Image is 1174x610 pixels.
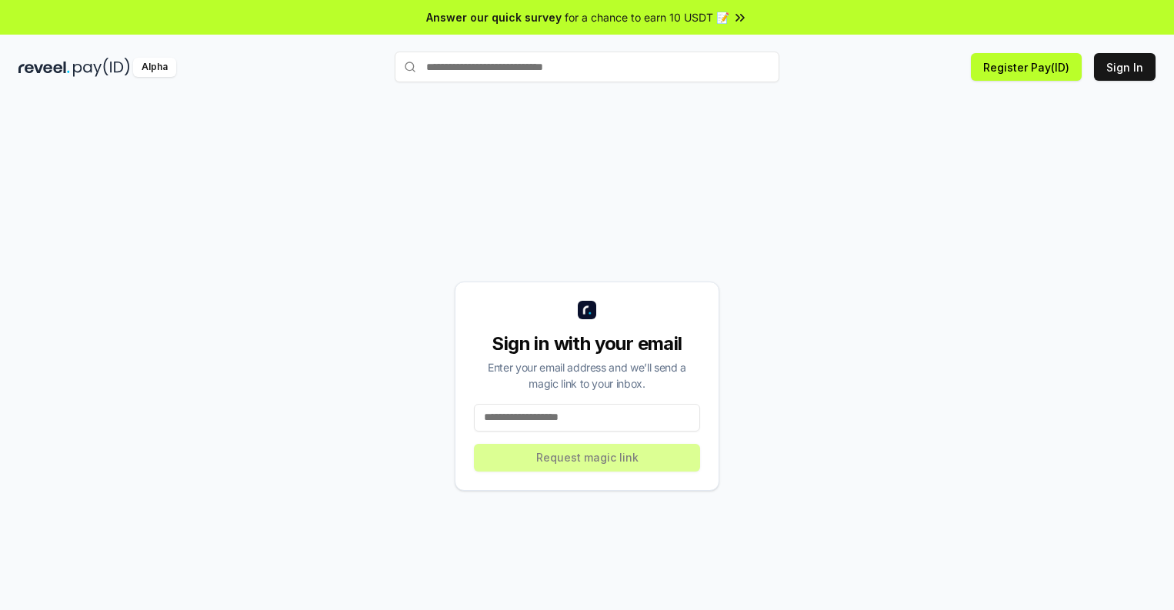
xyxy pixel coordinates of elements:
button: Register Pay(ID) [971,53,1082,81]
span: for a chance to earn 10 USDT 📝 [565,9,729,25]
img: pay_id [73,58,130,77]
div: Sign in with your email [474,332,700,356]
span: Answer our quick survey [426,9,562,25]
div: Alpha [133,58,176,77]
img: logo_small [578,301,596,319]
img: reveel_dark [18,58,70,77]
button: Sign In [1094,53,1156,81]
div: Enter your email address and we’ll send a magic link to your inbox. [474,359,700,392]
